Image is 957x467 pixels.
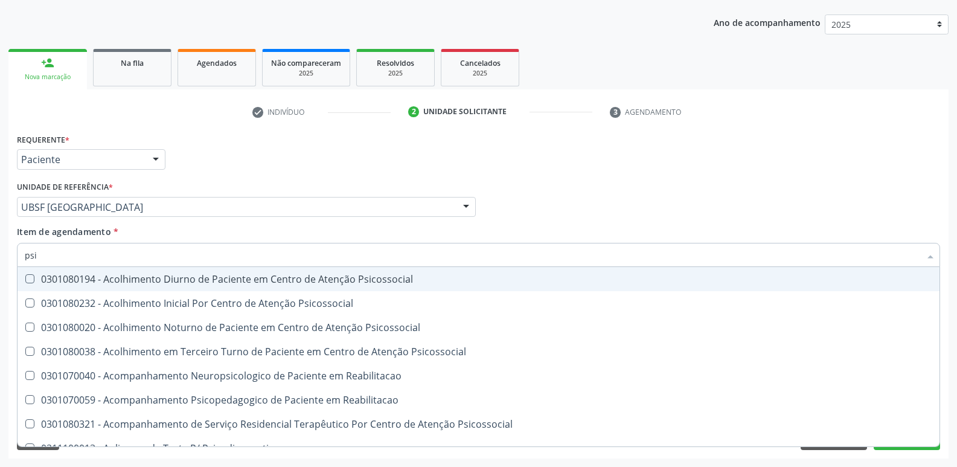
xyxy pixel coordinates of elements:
[25,347,932,356] div: 0301080038 - Acolhimento em Terceiro Turno de Paciente em Centro de Atenção Psicossocial
[17,130,69,149] label: Requerente
[377,58,414,68] span: Resolvidos
[25,274,932,284] div: 0301080194 - Acolhimento Diurno de Paciente em Centro de Atenção Psicossocial
[271,58,341,68] span: Não compareceram
[25,298,932,308] div: 0301080232 - Acolhimento Inicial Por Centro de Atenção Psicossocial
[17,178,113,197] label: Unidade de referência
[21,153,141,166] span: Paciente
[25,395,932,405] div: 0301070059 - Acompanhamento Psicopedagogico de Paciente em Reabilitacao
[41,56,54,69] div: person_add
[17,226,111,237] span: Item de agendamento
[121,58,144,68] span: Na fila
[25,443,932,453] div: 0211100013 - Aplicacao de Teste P/ Psicodiagnostico
[17,72,78,82] div: Nova marcação
[365,69,426,78] div: 2025
[408,106,419,117] div: 2
[714,14,821,30] p: Ano de acompanhamento
[25,371,932,381] div: 0301070040 - Acompanhamento Neuropsicologico de Paciente em Reabilitacao
[25,243,920,267] input: Buscar por procedimentos
[25,419,932,429] div: 0301080321 - Acompanhamento de Serviço Residencial Terapêutico Por Centro de Atenção Psicossocial
[21,201,451,213] span: UBSF [GEOGRAPHIC_DATA]
[197,58,237,68] span: Agendados
[460,58,501,68] span: Cancelados
[423,106,507,117] div: Unidade solicitante
[450,69,510,78] div: 2025
[25,323,932,332] div: 0301080020 - Acolhimento Noturno de Paciente em Centro de Atenção Psicossocial
[271,69,341,78] div: 2025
